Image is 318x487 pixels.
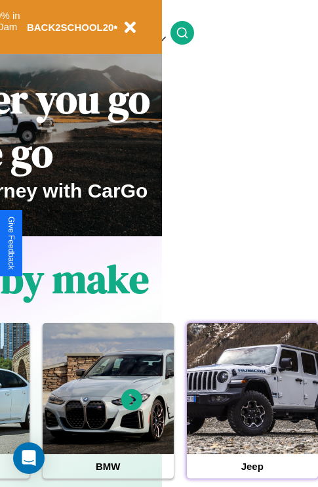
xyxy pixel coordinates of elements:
[7,217,16,270] div: Give Feedback
[187,454,318,478] h4: Jeep
[13,442,45,474] div: Open Intercom Messenger
[43,454,174,478] h4: BMW
[27,22,114,33] b: BACK2SCHOOL20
